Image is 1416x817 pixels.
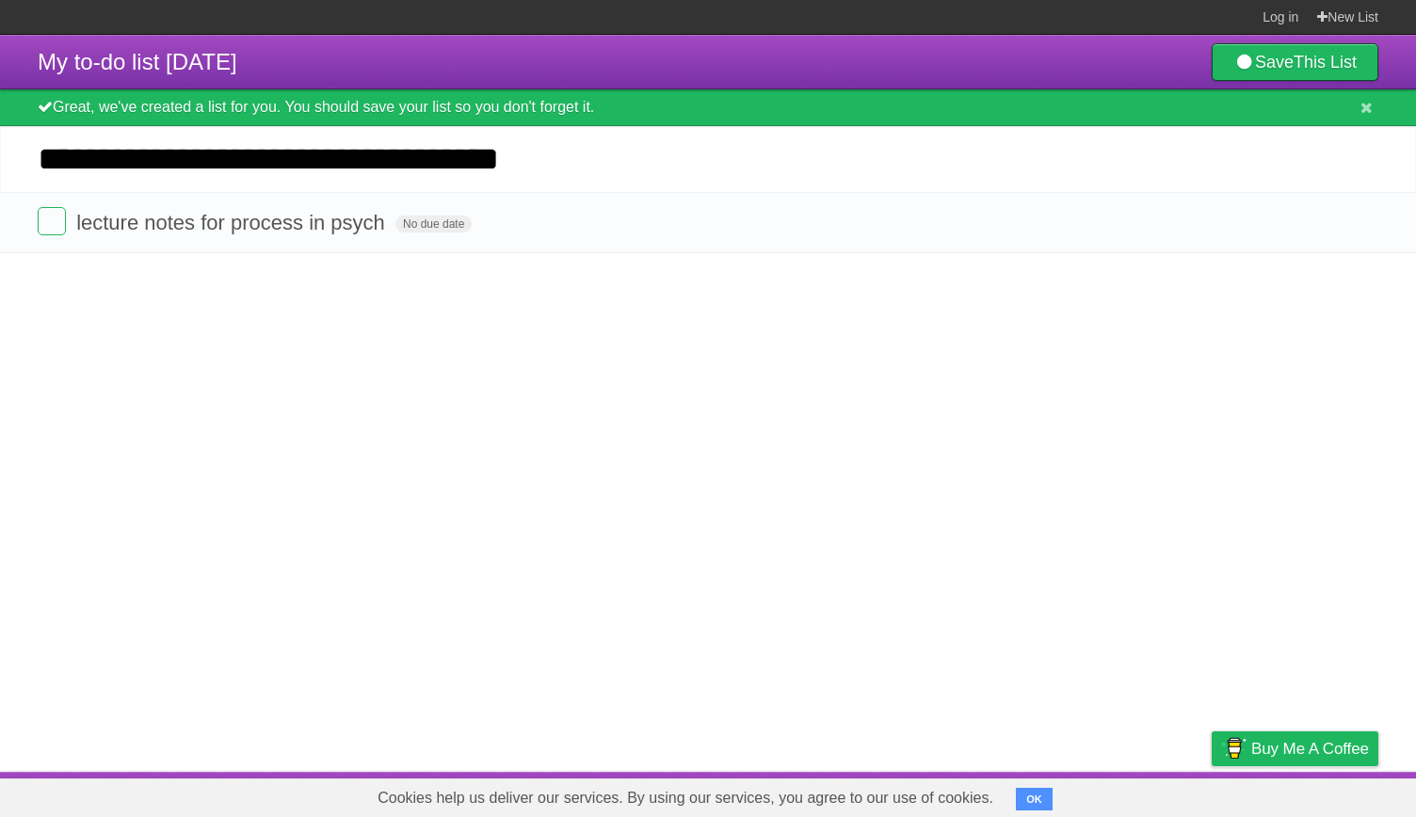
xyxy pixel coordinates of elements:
[1294,53,1357,72] b: This List
[1251,732,1369,765] span: Buy me a coffee
[1260,777,1378,812] a: Suggest a feature
[1016,788,1053,810] button: OK
[1212,731,1378,766] a: Buy me a coffee
[76,211,390,234] span: lecture notes for process in psych
[1023,777,1100,812] a: Developers
[1123,777,1165,812] a: Terms
[38,207,66,235] label: Done
[38,49,237,74] span: My to-do list [DATE]
[961,777,1001,812] a: About
[395,216,472,232] span: No due date
[1212,43,1378,81] a: SaveThis List
[1187,777,1236,812] a: Privacy
[1221,732,1247,764] img: Buy me a coffee
[359,779,1012,817] span: Cookies help us deliver our services. By using our services, you agree to our use of cookies.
